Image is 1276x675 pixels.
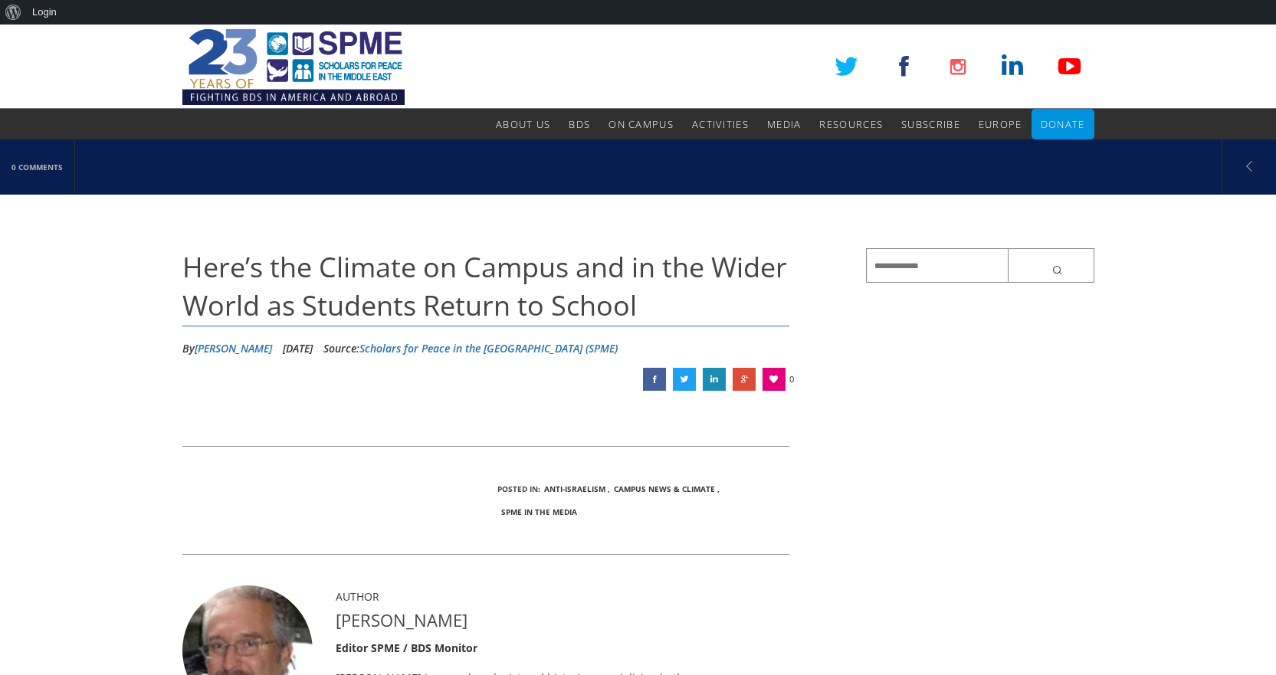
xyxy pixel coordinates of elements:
[283,337,313,360] li: [DATE]
[195,341,272,356] a: [PERSON_NAME]
[569,117,590,131] span: BDS
[733,368,756,391] a: Here’s the Climate on Campus and in the Wider World as Students Return to School
[901,109,960,139] a: Subscribe
[182,25,405,109] img: SPME
[703,368,726,391] a: Here’s the Climate on Campus and in the Wider World as Students Return to School
[182,248,787,324] span: Here’s the Climate on Campus and in the Wider World as Students Return to School
[496,117,550,131] span: About Us
[336,589,379,604] span: AUTHOR
[323,337,618,360] div: Source:
[1041,109,1085,139] a: Donate
[901,117,960,131] span: Subscribe
[692,109,749,139] a: Activities
[614,483,715,494] a: Campus News & Climate
[819,117,883,131] span: Resources
[182,337,272,360] li: By
[544,483,605,494] a: Anti-Israelism
[767,109,802,139] a: Media
[501,506,577,517] a: SPME in the Media
[496,109,550,139] a: About Us
[767,117,802,131] span: Media
[1041,117,1085,131] span: Donate
[497,477,540,500] li: Posted In:
[979,109,1022,139] a: Europe
[336,608,790,632] h4: [PERSON_NAME]
[979,117,1022,131] span: Europe
[608,109,674,139] a: On Campus
[608,117,674,131] span: On Campus
[819,109,883,139] a: Resources
[643,368,666,391] a: Here’s the Climate on Campus and in the Wider World as Students Return to School
[692,117,749,131] span: Activities
[359,341,618,356] a: Scholars for Peace in the [GEOGRAPHIC_DATA] (SPME)
[789,368,794,391] span: 0
[336,641,477,655] strong: Editor SPME / BDS Monitor
[673,368,696,391] a: Here’s the Climate on Campus and in the Wider World as Students Return to School
[569,109,590,139] a: BDS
